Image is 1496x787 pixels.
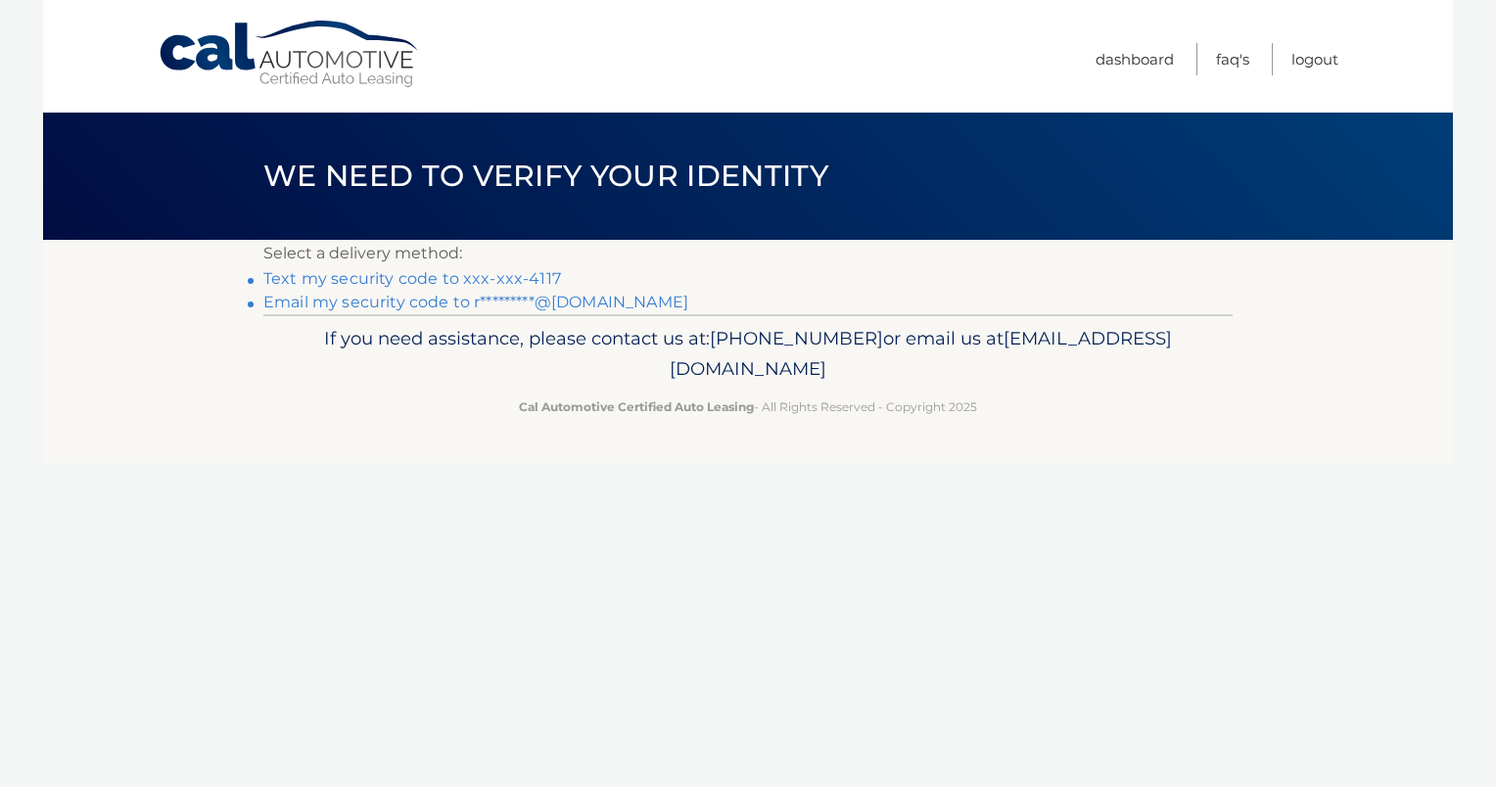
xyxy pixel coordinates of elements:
[263,240,1233,267] p: Select a delivery method:
[263,269,561,288] a: Text my security code to xxx-xxx-4117
[276,396,1220,417] p: - All Rights Reserved - Copyright 2025
[1216,43,1249,75] a: FAQ's
[276,323,1220,386] p: If you need assistance, please contact us at: or email us at
[263,293,688,311] a: Email my security code to r*********@[DOMAIN_NAME]
[1096,43,1174,75] a: Dashboard
[263,158,828,194] span: We need to verify your identity
[519,399,754,414] strong: Cal Automotive Certified Auto Leasing
[158,20,422,89] a: Cal Automotive
[710,327,883,349] span: [PHONE_NUMBER]
[1291,43,1338,75] a: Logout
